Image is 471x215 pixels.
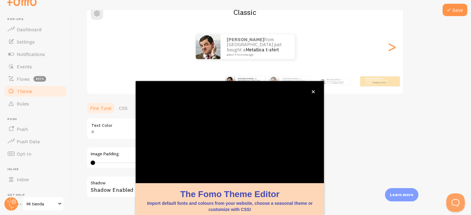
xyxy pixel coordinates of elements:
a: Push [4,123,68,135]
a: Events [4,60,68,73]
a: Metallica t-shirt [373,81,386,84]
span: Push [7,117,68,121]
a: CSS [115,102,131,114]
p: from [GEOGRAPHIC_DATA] just bought a [283,77,309,85]
a: Rules [4,97,68,110]
strong: [PERSON_NAME] [283,77,298,80]
small: about 4 minutes ago [365,84,389,85]
div: Next slide [388,24,395,69]
strong: [PERSON_NAME] [238,77,253,80]
span: Push Data [17,138,40,144]
a: Dashboard [4,23,68,36]
span: Theme [17,88,32,94]
div: Shadow Enabled [86,176,272,199]
p: from [GEOGRAPHIC_DATA] just bought a [365,77,390,85]
button: Save [443,4,467,16]
span: Events [17,63,32,70]
span: Get Help [7,193,68,197]
span: Inline [17,176,29,183]
p: from [GEOGRAPHIC_DATA] just bought a [227,37,289,56]
a: Fine Tune [86,102,115,114]
img: Fomo [320,79,325,84]
strong: [PERSON_NAME] [326,79,339,80]
strong: [PERSON_NAME] [227,37,264,42]
a: Mi tienda [22,196,64,211]
label: Image Padding [91,151,268,157]
a: Settings [4,36,68,48]
p: from [GEOGRAPHIC_DATA] just bought a [326,78,347,85]
span: Dashboard [17,26,41,32]
p: Learn more [390,192,413,198]
span: Rules [17,101,29,107]
h1: The Fomo Theme Editor [143,188,316,200]
a: Notifications [4,48,68,60]
a: Flows beta [4,73,68,85]
span: Notifications [17,51,45,57]
a: Theme [4,85,68,97]
span: Pop-ups [7,17,68,21]
div: Learn more [385,188,418,201]
span: Push [17,126,28,132]
a: Metallica t-shirt [333,82,343,84]
span: Settings [17,39,35,45]
p: Import default fonts and colours from your website, choose a seasonal theme or customize with CSS! [143,200,316,213]
a: Opt-In [4,148,68,160]
img: Fomo [225,76,235,86]
a: Metallica t-shirt [246,47,279,53]
h2: Classic [87,7,403,17]
small: about 4 minutes ago [227,53,287,56]
img: Fomo [269,76,279,86]
span: Mi tienda [27,200,56,208]
img: Fomo [196,34,220,59]
span: beta [33,76,46,82]
span: Inline [7,167,68,171]
button: close, [310,88,316,95]
strong: [PERSON_NAME] [365,77,380,80]
p: from [GEOGRAPHIC_DATA] just bought a [238,77,263,85]
a: Inline [4,173,68,186]
a: Push Data [4,135,68,148]
iframe: Help Scout Beacon - Open [446,193,465,212]
span: Opt-In [17,151,31,157]
span: Flows [17,76,30,82]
